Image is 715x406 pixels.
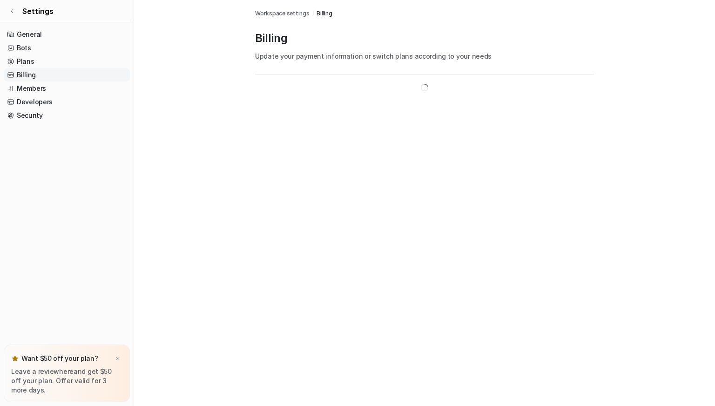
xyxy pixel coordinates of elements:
[4,28,130,41] a: General
[255,51,594,61] p: Update your payment information or switch plans according to your needs
[11,355,19,362] img: star
[11,367,122,395] p: Leave a review and get $50 off your plan. Offer valid for 3 more days.
[59,367,74,375] a: here
[255,31,594,46] p: Billing
[115,356,121,362] img: x
[4,109,130,122] a: Security
[255,9,310,18] a: Workspace settings
[312,9,314,18] span: /
[4,82,130,95] a: Members
[317,9,332,18] a: Billing
[21,354,98,363] p: Want $50 off your plan?
[22,6,54,17] span: Settings
[4,95,130,108] a: Developers
[4,41,130,54] a: Bots
[4,55,130,68] a: Plans
[4,68,130,81] a: Billing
